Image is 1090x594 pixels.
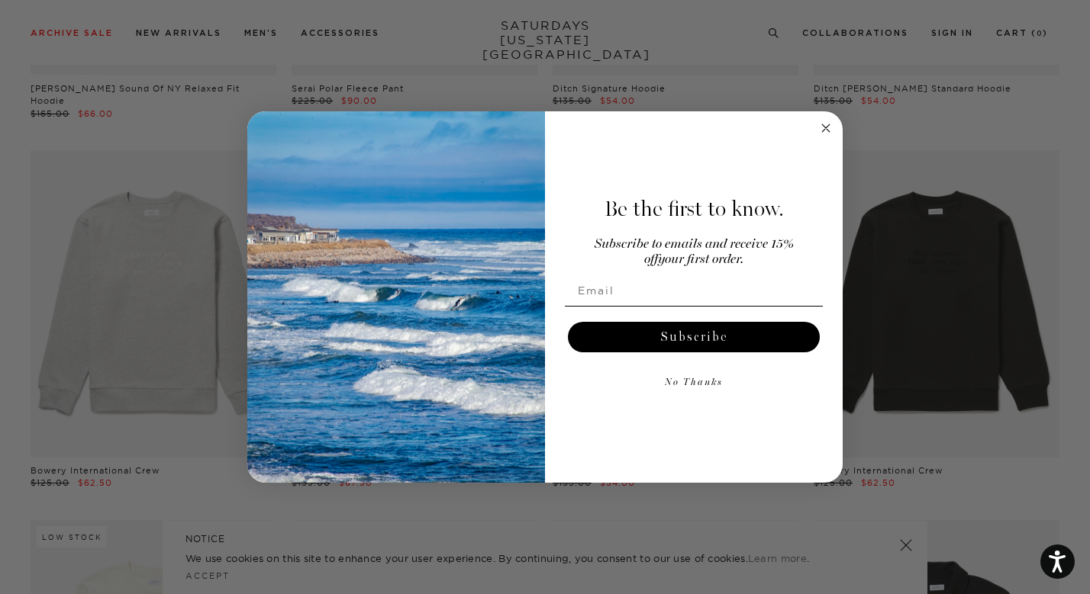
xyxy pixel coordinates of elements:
[565,368,823,398] button: No Thanks
[565,306,823,307] img: underline
[644,253,658,266] span: off
[565,275,823,306] input: Email
[568,322,820,352] button: Subscribe
[605,196,784,222] span: Be the first to know.
[817,119,835,137] button: Close dialog
[595,238,794,251] span: Subscribe to emails and receive 15%
[247,111,545,483] img: 125c788d-000d-4f3e-b05a-1b92b2a23ec9.jpeg
[658,253,743,266] span: your first order.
